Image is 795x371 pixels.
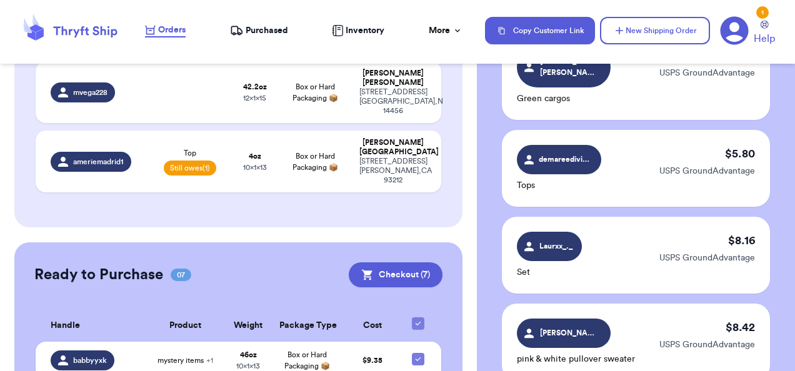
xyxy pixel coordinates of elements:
div: More [429,24,462,37]
span: Handle [51,319,80,332]
span: 12 x 1 x 15 [243,94,266,102]
span: [PERSON_NAME].0013 [540,327,599,339]
span: $ 9.35 [362,357,382,364]
a: Purchased [230,24,288,37]
p: Set [517,266,582,279]
div: [PERSON_NAME] [PERSON_NAME] [359,69,426,87]
p: Green cargos [517,92,611,105]
div: [PERSON_NAME] [GEOGRAPHIC_DATA] [359,138,426,157]
span: Box or Hard Packaging 📦 [292,152,338,171]
span: Orders [158,24,186,36]
p: USPS GroundAdvantage [659,252,755,264]
p: USPS GroundAdvantage [659,339,755,351]
span: Box or Hard Packaging 📦 [284,351,330,370]
span: demareedivine [539,154,591,165]
span: mvega228 [73,87,107,97]
strong: 42.2 oz [243,83,267,91]
span: + 1 [206,357,213,364]
th: Package Type [272,310,342,342]
span: [PERSON_NAME].[PERSON_NAME] [540,56,599,78]
a: Help [754,21,775,46]
strong: 4 oz [249,152,261,160]
span: Box or Hard Packaging 📦 [292,83,338,102]
button: New Shipping Order [600,17,710,44]
p: $ 8.42 [726,319,755,336]
span: Still owes (1) [164,161,216,176]
span: mystery items [157,355,213,365]
th: Product [146,310,224,342]
p: USPS GroundAdvantage [659,165,755,177]
span: Help [754,31,775,46]
span: babbyyxk [73,355,107,365]
p: pink & white pullover sweater [517,353,635,365]
span: Inventory [346,24,384,37]
strong: 46 oz [240,351,257,359]
th: Cost [343,310,402,342]
span: Laurxx_._ [537,240,574,252]
th: Weight [225,310,272,342]
p: Tops [517,179,601,192]
span: 07 [171,269,191,281]
span: 10 x 1 x 13 [243,164,267,171]
a: Inventory [332,24,384,37]
h2: Ready to Purchase [34,265,163,285]
div: [STREET_ADDRESS] [GEOGRAPHIC_DATA] , NY 14456 [359,87,426,116]
p: USPS GroundAdvantage [659,67,755,79]
span: ameriemadrid1 [73,157,124,167]
span: Top [184,148,196,158]
div: 1 [756,6,769,19]
span: Purchased [246,24,288,37]
span: 10 x 1 x 13 [236,362,260,370]
p: $ 5.80 [725,145,755,162]
a: 1 [720,16,749,45]
button: Checkout (7) [349,262,442,287]
div: [STREET_ADDRESS] [PERSON_NAME] , CA 93212 [359,157,426,185]
p: $ 8.16 [728,232,755,249]
button: Copy Customer Link [485,17,595,44]
a: Orders [145,24,186,37]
